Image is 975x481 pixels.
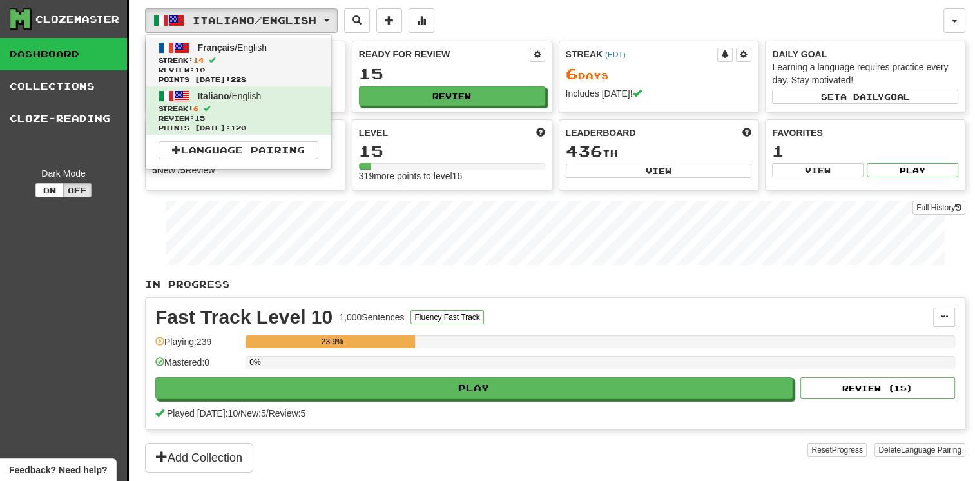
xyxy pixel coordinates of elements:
[35,183,64,197] button: On
[145,278,965,291] p: In Progress
[605,50,626,59] a: (EDT)
[155,308,333,327] div: Fast Track Level 10
[566,48,718,61] div: Streak
[742,126,751,139] span: This week in points, UTC
[912,201,965,215] a: Full History
[566,64,578,83] span: 6
[566,87,752,100] div: Includes [DATE]!
[566,66,752,83] div: Day s
[10,167,117,180] div: Dark Mode
[9,464,107,476] span: Open feedback widget
[167,408,238,418] span: Played [DATE]: 10
[159,113,318,123] span: Review: 15
[376,8,402,33] button: Add sentence to collection
[772,48,958,61] div: Daily Goal
[155,377,793,399] button: Play
[159,75,318,84] span: Points [DATE]: 228
[159,65,318,75] span: Review: 10
[772,90,958,104] button: Seta dailygoal
[800,377,955,399] button: Review (15)
[344,8,370,33] button: Search sentences
[193,15,316,26] span: Italiano / English
[410,310,483,324] button: Fluency Fast Track
[772,163,864,177] button: View
[359,66,545,82] div: 15
[772,126,958,139] div: Favorites
[269,408,306,418] span: Review: 5
[359,143,545,159] div: 15
[145,8,338,33] button: Italiano/English
[146,86,331,135] a: Italiano/EnglishStreak:6 Review:15Points [DATE]:120
[566,126,636,139] span: Leaderboard
[240,408,266,418] span: New: 5
[536,126,545,139] span: Score more points to level up
[832,446,863,455] span: Progress
[159,55,318,65] span: Streak:
[193,104,198,112] span: 6
[339,311,404,324] div: 1,000 Sentences
[249,335,415,348] div: 23.9%
[874,443,965,457] button: DeleteLanguage Pairing
[198,91,229,101] span: Italiano
[63,183,92,197] button: Off
[152,165,157,175] strong: 5
[266,408,269,418] span: /
[159,123,318,133] span: Points [DATE]: 120
[772,61,958,86] div: Learning a language requires practice every day. Stay motivated!
[198,43,267,53] span: / English
[198,91,262,101] span: / English
[409,8,434,33] button: More stats
[35,13,119,26] div: Clozemaster
[155,356,239,377] div: Mastered: 0
[566,142,603,160] span: 436
[145,443,253,473] button: Add Collection
[566,164,752,178] button: View
[807,443,866,457] button: ResetProgress
[840,92,884,101] span: a daily
[867,163,958,177] button: Play
[359,170,545,182] div: 319 more points to level 16
[152,164,338,177] div: New / Review
[359,86,545,106] button: Review
[772,143,958,159] div: 1
[359,126,388,139] span: Level
[159,104,318,113] span: Streak:
[159,141,318,159] a: Language Pairing
[198,43,235,53] span: Français
[359,48,530,61] div: Ready for Review
[566,143,752,160] div: th
[155,335,239,357] div: Playing: 239
[146,38,331,86] a: Français/EnglishStreak:14 Review:10Points [DATE]:228
[238,408,240,418] span: /
[180,165,186,175] strong: 5
[193,56,204,64] span: 14
[901,446,961,455] span: Language Pairing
